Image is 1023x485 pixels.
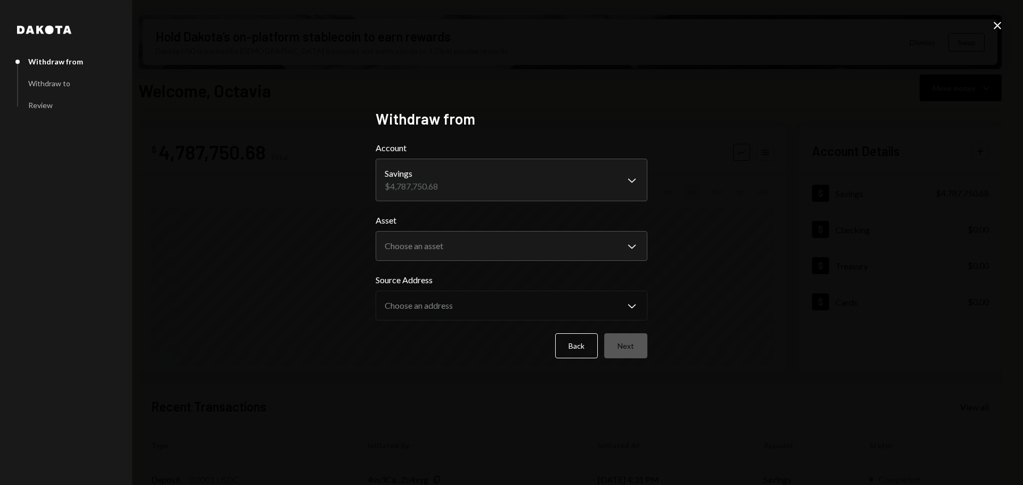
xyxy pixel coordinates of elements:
div: Withdraw from [28,57,83,66]
div: Withdraw to [28,79,70,88]
label: Account [376,142,647,154]
label: Source Address [376,274,647,286]
button: Asset [376,231,647,261]
button: Back [555,333,598,358]
button: Source Address [376,291,647,320]
label: Asset [376,214,647,227]
h2: Withdraw from [376,109,647,129]
div: Review [28,101,53,110]
button: Account [376,159,647,201]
